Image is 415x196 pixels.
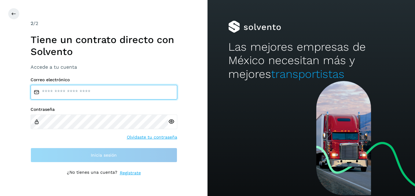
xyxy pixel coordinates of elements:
[31,77,177,82] label: Correo electrónico
[31,20,33,26] span: 2
[127,134,177,140] a: Olvidaste tu contraseña
[31,34,177,57] h1: Tiene un contrato directo con Solvento
[67,170,117,176] p: ¿No tienes una cuenta?
[271,67,344,81] span: transportistas
[31,20,177,27] div: /2
[120,170,141,176] a: Regístrate
[31,148,177,162] button: Inicia sesión
[91,153,117,157] span: Inicia sesión
[31,64,177,70] h3: Accede a tu cuenta
[31,107,177,112] label: Contraseña
[228,40,394,81] h2: Las mejores empresas de México necesitan más y mejores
